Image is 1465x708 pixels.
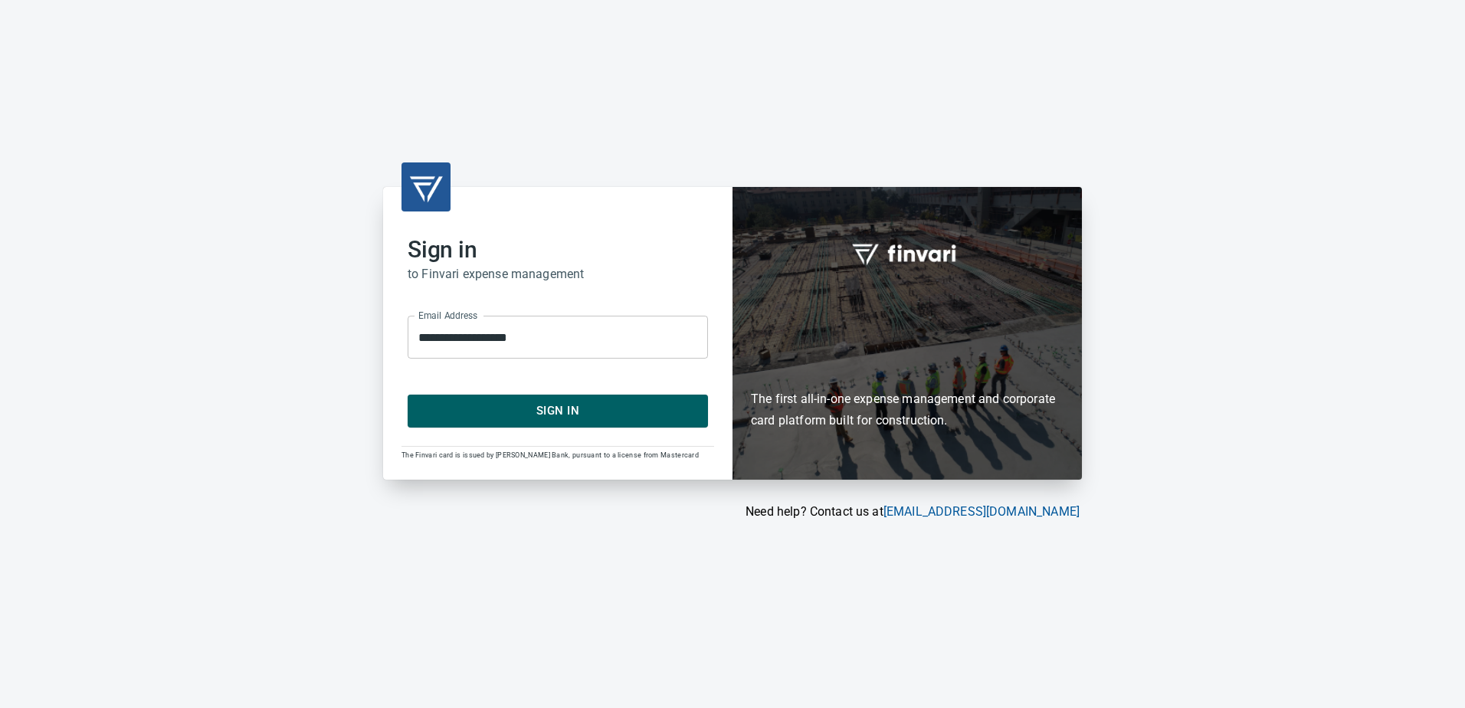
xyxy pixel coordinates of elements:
span: Sign In [424,401,691,421]
div: Finvari [732,187,1082,479]
h2: Sign in [408,236,708,264]
span: The Finvari card is issued by [PERSON_NAME] Bank, pursuant to a license from Mastercard [401,451,699,459]
h6: The first all-in-one expense management and corporate card platform built for construction. [751,300,1064,431]
a: [EMAIL_ADDRESS][DOMAIN_NAME] [883,504,1080,519]
img: transparent_logo.png [408,169,444,205]
button: Sign In [408,395,708,427]
p: Need help? Contact us at [383,503,1080,521]
img: fullword_logo_white.png [850,235,965,270]
h6: to Finvari expense management [408,264,708,285]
